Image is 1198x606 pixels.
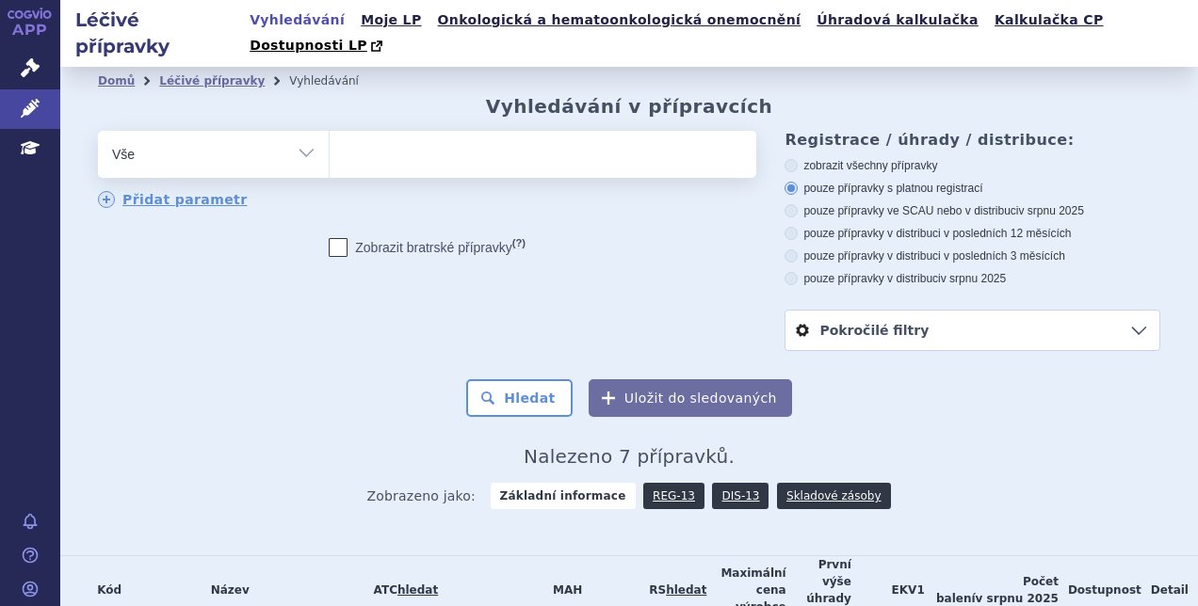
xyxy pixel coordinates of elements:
a: Onkologická a hematoonkologická onemocnění [432,8,807,33]
label: Zobrazit bratrské přípravky [329,238,526,257]
span: v srpnu 2025 [976,592,1059,605]
a: Skladové zásoby [777,483,890,509]
a: Dostupnosti LP [244,33,392,59]
a: hledat [397,583,438,597]
h2: Léčivé přípravky [60,7,244,59]
abbr: (?) [512,237,526,249]
label: pouze přípravky v distribuci v posledních 12 měsících [785,226,1160,241]
a: Pokročilé filtry [785,311,1159,350]
a: Léčivé přípravky [159,74,265,88]
h2: Vyhledávání v přípravcích [486,95,773,118]
a: Domů [98,74,135,88]
span: v srpnu 2025 [1018,204,1083,217]
label: pouze přípravky v distribuci [785,271,1160,286]
a: REG-13 [643,483,704,509]
button: Uložit do sledovaných [589,379,792,417]
span: Nalezeno 7 přípravků. [524,445,735,468]
strong: Základní informace [491,483,636,509]
a: Vyhledávání [244,8,350,33]
a: Přidat parametr [98,191,248,208]
a: Moje LP [355,8,427,33]
label: zobrazit všechny přípravky [785,158,1160,173]
span: Zobrazeno jako: [366,483,476,509]
label: pouze přípravky s platnou registrací [785,181,1160,196]
a: DIS-13 [712,483,769,509]
li: Vyhledávání [289,67,383,95]
h3: Registrace / úhrady / distribuce: [785,131,1160,149]
span: v srpnu 2025 [941,272,1006,285]
label: pouze přípravky v distribuci v posledních 3 měsících [785,248,1160,263]
button: Hledat [466,379,573,417]
a: Kalkulačka CP [989,8,1109,33]
a: Úhradová kalkulačka [811,8,984,33]
a: hledat [666,583,706,597]
label: pouze přípravky ve SCAU nebo v distribuci [785,203,1160,218]
span: Dostupnosti LP [250,38,367,53]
